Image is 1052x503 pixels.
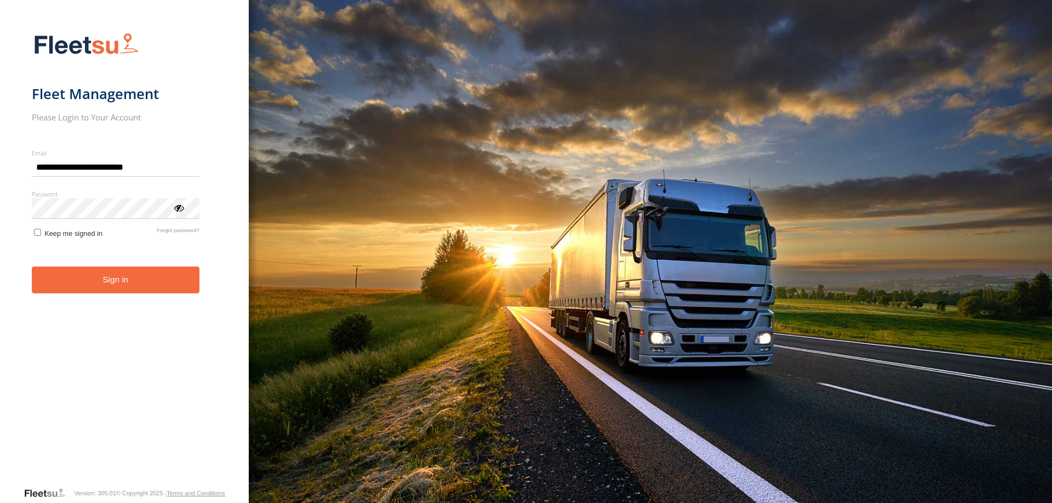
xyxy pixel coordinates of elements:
[32,26,218,487] form: main
[44,229,102,238] span: Keep me signed in
[24,488,74,499] a: Visit our Website
[32,31,141,59] img: Fleetsu
[32,190,200,198] label: Password
[173,202,184,213] div: ViewPassword
[32,112,200,123] h2: Please Login to Your Account
[32,85,200,103] h1: Fleet Management
[167,490,225,496] a: Terms and Conditions
[34,229,41,236] input: Keep me signed in
[116,490,225,496] div: © Copyright 2025 -
[157,227,199,238] a: Forgot password?
[32,267,200,293] button: Sign in
[74,490,116,496] div: Version: 305.01
[32,149,200,157] label: Email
